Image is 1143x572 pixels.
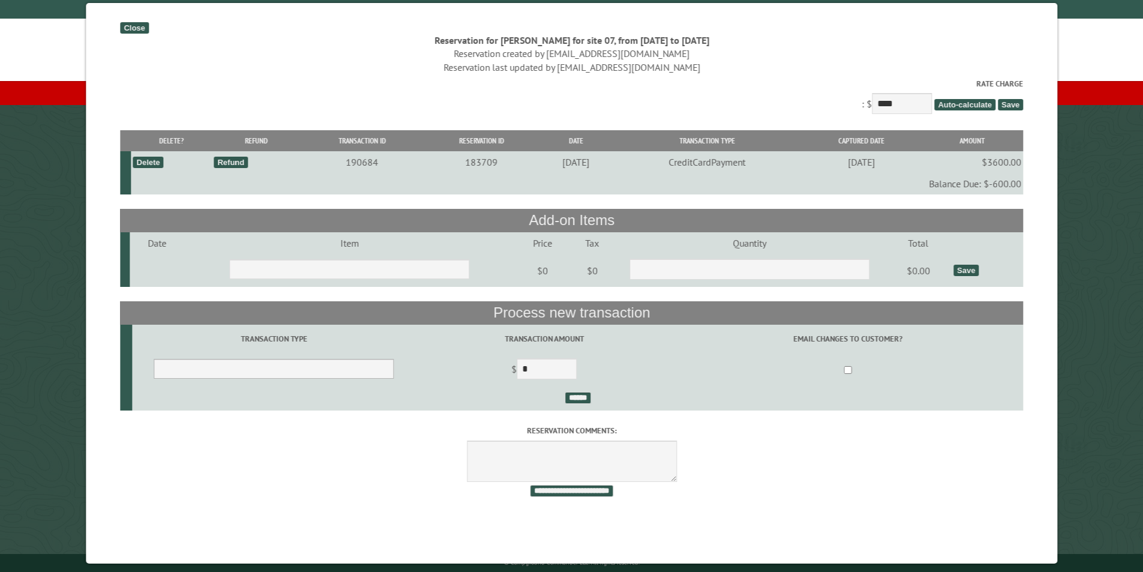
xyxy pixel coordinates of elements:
[921,130,1023,151] th: Amount
[921,151,1023,173] td: $3600.00
[120,209,1023,232] th: Add-on Items
[539,151,612,173] td: [DATE]
[884,254,951,288] td: $0.00
[504,559,640,567] small: © Campground Commander LLC. All rights reserved.
[212,130,301,151] th: Refund
[998,99,1023,110] span: Save
[120,34,1023,47] div: Reservation for [PERSON_NAME] for site 07, from [DATE] to [DATE]
[214,157,248,168] div: Refund
[674,333,1021,345] label: Email changes to customer?
[120,78,1023,89] label: Rate Charge
[802,151,921,173] td: [DATE]
[571,254,614,288] td: $0
[612,151,802,173] td: CreditCardPayment
[614,232,885,254] td: Quantity
[131,173,1023,194] td: Balance Due: $-600.00
[514,254,571,288] td: $0
[133,157,163,168] div: Delete
[120,47,1023,60] div: Reservation created by [EMAIL_ADDRESS][DOMAIN_NAME]
[120,78,1023,117] div: : $
[514,232,571,254] td: Price
[423,151,539,173] td: 183709
[120,301,1023,324] th: Process new transaction
[802,130,921,151] th: Captured Date
[417,333,671,345] label: Transaction Amount
[120,425,1023,436] label: Reservation comments:
[612,130,802,151] th: Transaction Type
[130,232,185,254] td: Date
[134,333,413,345] label: Transaction Type
[301,151,423,173] td: 190684
[131,130,212,151] th: Delete?
[571,232,614,254] td: Tax
[934,99,995,110] span: Auto-calculate
[953,265,979,276] div: Save
[184,232,514,254] td: Item
[539,130,612,151] th: Date
[415,354,673,387] td: $
[301,130,423,151] th: Transaction ID
[120,61,1023,74] div: Reservation last updated by [EMAIL_ADDRESS][DOMAIN_NAME]
[120,22,148,34] div: Close
[884,232,951,254] td: Total
[423,130,539,151] th: Reservation ID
